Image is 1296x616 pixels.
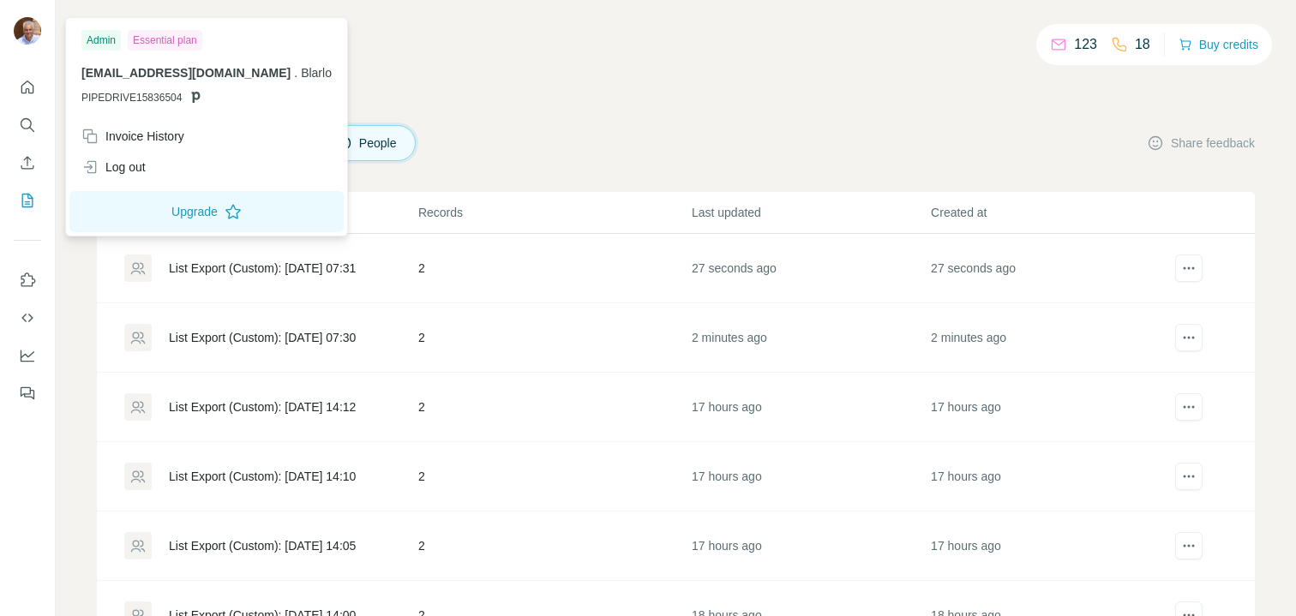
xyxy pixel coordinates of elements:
button: actions [1175,393,1203,421]
button: actions [1175,254,1203,282]
td: 2 [417,511,691,581]
td: 2 [417,303,691,373]
button: Upgrade [69,191,344,232]
td: 17 hours ago [691,442,930,511]
span: . [294,66,297,80]
div: List Export (Custom): [DATE] 14:12 [169,398,356,416]
button: Buy credits [1179,33,1258,57]
button: actions [1175,463,1203,490]
p: Records [418,204,690,221]
div: List Export (Custom): [DATE] 07:31 [169,260,356,277]
td: 27 seconds ago [930,234,1169,303]
td: 2 minutes ago [691,303,930,373]
button: Search [14,110,41,141]
img: Avatar [14,17,41,45]
button: Quick start [14,72,41,103]
td: 2 [417,234,691,303]
td: 2 [417,373,691,442]
button: Use Surfe API [14,302,41,333]
p: Created at [931,204,1168,221]
td: 17 hours ago [691,373,930,442]
button: Share feedback [1147,135,1255,152]
div: Admin [81,30,121,51]
button: actions [1175,532,1203,559]
p: 123 [1074,34,1097,55]
td: 17 hours ago [930,442,1169,511]
button: Enrich CSV [14,147,41,178]
td: 27 seconds ago [691,234,930,303]
button: actions [1175,324,1203,351]
div: Essential plan [128,30,202,51]
td: 2 minutes ago [930,303,1169,373]
p: Last updated [692,204,929,221]
td: 2 [417,442,691,511]
div: List Export (Custom): [DATE] 07:30 [169,329,356,346]
button: Feedback [14,378,41,409]
p: 18 [1135,34,1150,55]
button: Dashboard [14,340,41,371]
button: My lists [14,185,41,216]
button: Use Surfe on LinkedIn [14,265,41,296]
div: Invoice History [81,128,184,145]
span: PIPEDRIVE15836504 [81,90,182,105]
div: Log out [81,158,146,176]
span: Blarlo [301,66,332,80]
div: List Export (Custom): [DATE] 14:10 [169,468,356,485]
td: 17 hours ago [930,373,1169,442]
td: 17 hours ago [930,511,1169,581]
span: People [359,135,399,152]
div: List Export (Custom): [DATE] 14:05 [169,537,356,554]
td: 17 hours ago [691,511,930,581]
span: [EMAIL_ADDRESS][DOMAIN_NAME] [81,66,291,80]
